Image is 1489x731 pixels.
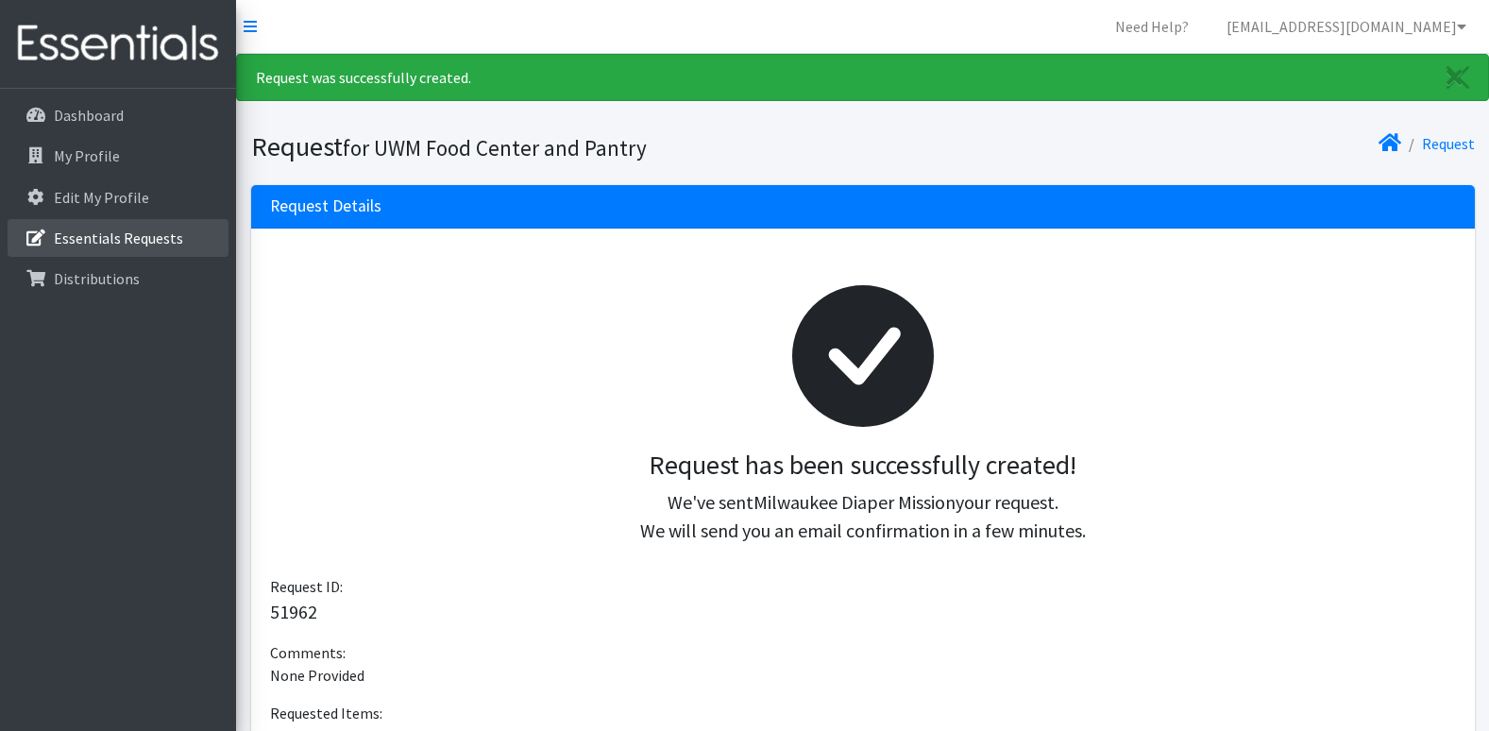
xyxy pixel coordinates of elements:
[8,96,228,134] a: Dashboard
[270,643,346,662] span: Comments:
[270,666,364,685] span: None Provided
[54,269,140,288] p: Distributions
[1211,8,1481,45] a: [EMAIL_ADDRESS][DOMAIN_NAME]
[270,196,381,216] h3: Request Details
[8,137,228,175] a: My Profile
[54,188,149,207] p: Edit My Profile
[285,488,1441,545] p: We've sent your request. We will send you an email confirmation in a few minutes.
[270,598,1456,626] p: 51962
[1422,134,1475,153] a: Request
[8,219,228,257] a: Essentials Requests
[753,490,956,514] span: Milwaukee Diaper Mission
[236,54,1489,101] div: Request was successfully created.
[8,12,228,76] img: HumanEssentials
[8,178,228,216] a: Edit My Profile
[54,229,183,247] p: Essentials Requests
[8,260,228,297] a: Distributions
[251,130,856,163] h1: Request
[343,134,647,161] small: for UWM Food Center and Pantry
[270,577,343,596] span: Request ID:
[54,106,124,125] p: Dashboard
[1428,55,1488,100] a: Close
[285,450,1441,482] h3: Request has been successfully created!
[1100,8,1204,45] a: Need Help?
[270,704,382,722] span: Requested Items:
[54,146,120,165] p: My Profile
